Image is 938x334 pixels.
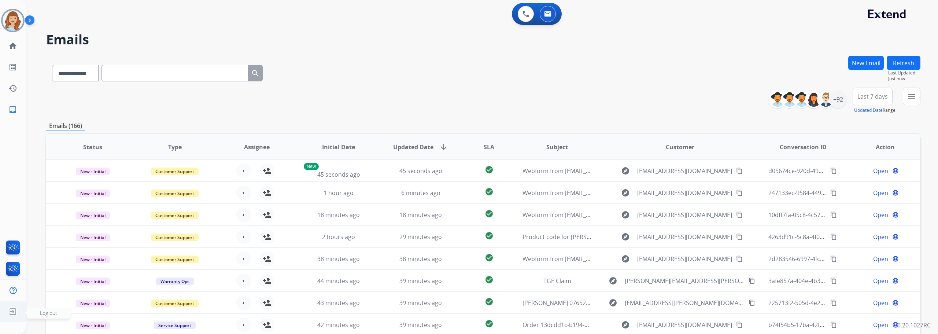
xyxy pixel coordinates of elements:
[609,298,617,307] mat-icon: explore
[892,278,899,284] mat-icon: language
[242,298,245,307] span: +
[853,88,893,105] button: Last 7 days
[887,56,920,70] button: Refresh
[263,298,272,307] mat-icon: person_add
[625,298,744,307] span: [EMAIL_ADDRESS][PERSON_NAME][DOMAIN_NAME]
[838,134,920,160] th: Action
[892,256,899,262] mat-icon: language
[609,276,617,285] mat-icon: explore
[399,255,442,263] span: 38 minutes ago
[888,70,920,76] span: Last Updated:
[873,188,888,197] span: Open
[317,211,360,219] span: 18 minutes ago
[151,168,199,175] span: Customer Support
[263,320,272,329] mat-icon: person_add
[768,233,879,241] span: 4263d91c-5c8a-4f0c-8e58-8eb4a9703849
[621,232,630,241] mat-icon: explore
[263,210,272,219] mat-icon: person_add
[637,188,732,197] span: [EMAIL_ADDRESS][DOMAIN_NAME]
[439,143,448,151] mat-icon: arrow_downward
[242,210,245,219] span: +
[8,41,17,50] mat-icon: home
[151,256,199,263] span: Customer Support
[637,166,732,175] span: [EMAIL_ADDRESS][DOMAIN_NAME]
[485,253,494,262] mat-icon: check_circle
[897,321,931,330] p: 0.20.1027RC
[736,322,743,328] mat-icon: content_copy
[522,321,654,329] span: Order 13dcdd1c-b194-4a0b-9903-b1a5c2ec7cdc
[830,234,837,240] mat-icon: content_copy
[873,276,888,285] span: Open
[621,320,630,329] mat-icon: explore
[40,309,57,316] span: Log out
[8,105,17,114] mat-icon: inbox
[830,190,837,196] mat-icon: content_copy
[393,143,433,151] span: Updated Date
[621,166,630,175] mat-icon: explore
[242,232,245,241] span: +
[768,167,882,175] span: d05674ce-920d-4904-9d00-c5c7e2b0999a
[637,320,732,329] span: [EMAIL_ADDRESS][DOMAIN_NAME]
[907,92,916,101] mat-icon: menu
[317,299,360,307] span: 43 minutes ago
[151,300,199,307] span: Customer Support
[399,299,442,307] span: 39 minutes ago
[76,278,110,285] span: New - Initial
[625,276,744,285] span: [PERSON_NAME][EMAIL_ADDRESS][PERSON_NAME][DOMAIN_NAME]
[46,121,85,131] p: Emails (166)
[892,168,899,174] mat-icon: language
[484,143,494,151] span: SLA
[46,32,920,47] h2: Emails
[399,167,442,175] span: 45 seconds ago
[637,232,732,241] span: [EMAIL_ADDRESS][DOMAIN_NAME]
[830,256,837,262] mat-icon: content_copy
[736,212,743,218] mat-icon: content_copy
[322,233,355,241] span: 2 hours ago
[873,320,888,329] span: Open
[236,186,251,200] button: +
[485,297,494,306] mat-icon: check_circle
[768,189,880,197] span: 247133ec-9584-449a-982a-c4042eda0fb7
[780,143,827,151] span: Conversation ID
[768,321,878,329] span: b74f54b5-17ba-42fc-adb1-90c3bae7f9e6
[854,107,883,113] button: Updated Date
[848,56,884,70] button: New Email
[830,212,837,218] mat-icon: content_copy
[768,255,878,263] span: 2d283546-6997-4fc6-b756-e34f5885c61c
[399,211,442,219] span: 18 minutes ago
[8,63,17,71] mat-icon: list_alt
[485,231,494,240] mat-icon: check_circle
[8,84,17,93] mat-icon: history
[242,254,245,263] span: +
[892,234,899,240] mat-icon: language
[830,300,837,306] mat-icon: content_copy
[749,278,755,284] mat-icon: content_copy
[83,143,102,151] span: Status
[768,211,877,219] span: 10dff7fa-05c8-4c57-8510-29d1fb89e2bb
[637,254,732,263] span: [EMAIL_ADDRESS][DOMAIN_NAME]
[151,190,199,197] span: Customer Support
[830,168,837,174] mat-icon: content_copy
[749,300,755,306] mat-icon: content_copy
[522,189,688,197] span: Webform from [EMAIL_ADDRESS][DOMAIN_NAME] on [DATE]
[736,256,743,262] mat-icon: content_copy
[888,76,920,82] span: Just now
[236,252,251,266] button: +
[263,188,272,197] mat-icon: person_add
[621,254,630,263] mat-icon: explore
[76,190,110,197] span: New - Initial
[236,164,251,178] button: +
[485,319,494,328] mat-icon: check_circle
[892,322,899,328] mat-icon: language
[401,189,440,197] span: 6 minutes ago
[304,163,319,170] p: New
[251,69,260,78] mat-icon: search
[76,322,110,329] span: New - Initial
[830,322,837,328] mat-icon: content_copy
[768,299,879,307] span: 225713f2-505d-4e29-a6a2-431880450f85
[317,170,360,179] span: 45 seconds ago
[621,188,630,197] mat-icon: explore
[854,107,895,113] span: Range
[236,208,251,222] button: +
[873,298,888,307] span: Open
